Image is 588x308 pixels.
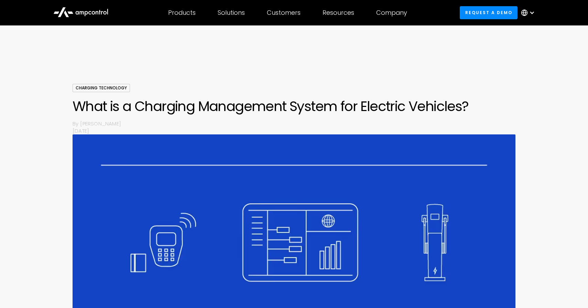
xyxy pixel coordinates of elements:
[73,127,515,134] p: [DATE]
[323,9,354,16] div: Resources
[80,120,515,127] p: [PERSON_NAME]
[376,9,407,16] div: Company
[168,9,196,16] div: Products
[73,98,515,114] h1: What is a Charging Management System for Electric Vehicles?
[218,9,245,16] div: Solutions
[267,9,301,16] div: Customers
[73,120,80,127] p: By
[73,84,130,92] div: Charging Technology
[460,6,518,19] a: Request a demo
